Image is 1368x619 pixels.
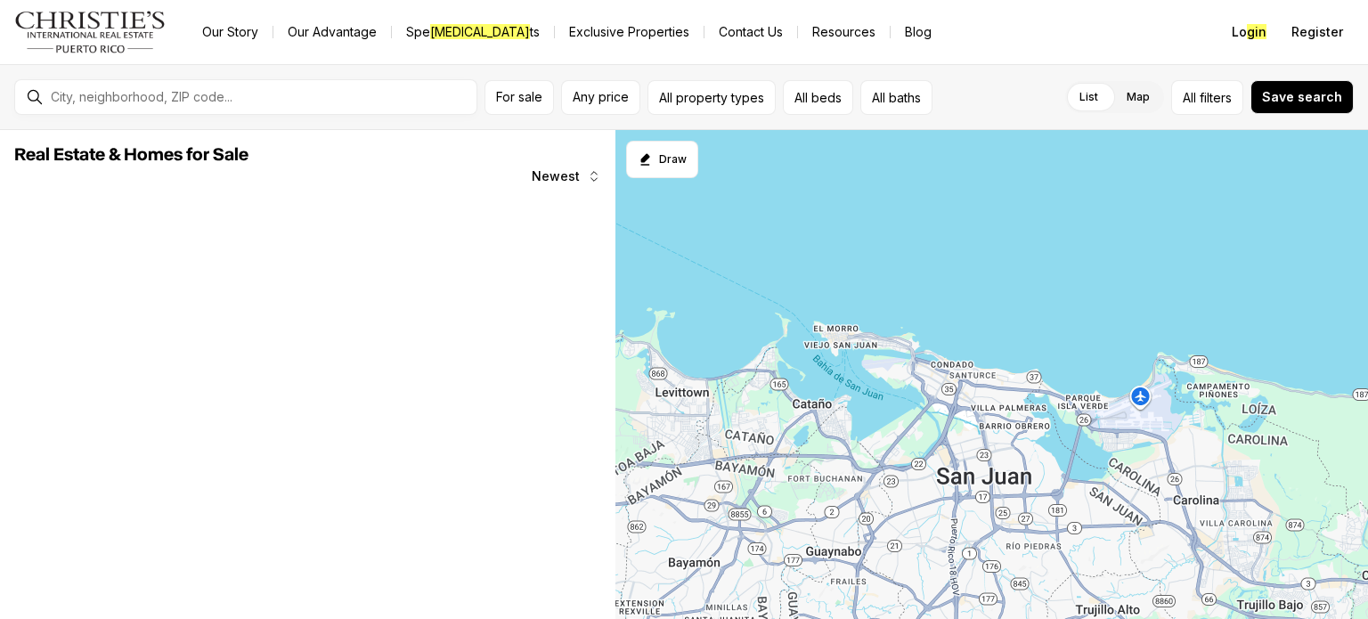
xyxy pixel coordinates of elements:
span: Save search [1262,90,1342,104]
a: Resources [798,20,890,45]
button: All beds [783,80,853,115]
a: Exclusive Properties [555,20,704,45]
label: List [1065,81,1112,113]
button: Start drawing [626,141,698,178]
button: For sale [484,80,554,115]
a: Our Story [188,20,273,45]
span: Lo [1232,25,1266,39]
button: All property types [647,80,776,115]
a: Spe[MEDICAL_DATA]ts [392,20,554,45]
button: Any price [561,80,640,115]
em: [MEDICAL_DATA] [430,24,530,39]
button: Register [1281,14,1354,50]
button: Allfilters [1171,80,1243,115]
button: Save search [1250,80,1354,114]
a: Blog [891,20,946,45]
span: Any price [573,90,629,104]
span: All [1183,88,1196,107]
button: Login [1221,14,1277,50]
span: Real Estate & Homes for Sale [14,146,248,164]
button: Contact Us [704,20,797,45]
span: Register [1291,25,1343,39]
span: For sale [496,90,542,104]
img: logo [14,11,167,53]
span: filters [1200,88,1232,107]
span: Newest [532,169,580,183]
em: gin [1247,24,1266,39]
button: Newest [521,159,612,194]
label: Map [1112,81,1164,113]
a: Our Advantage [273,20,391,45]
button: All baths [860,80,932,115]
